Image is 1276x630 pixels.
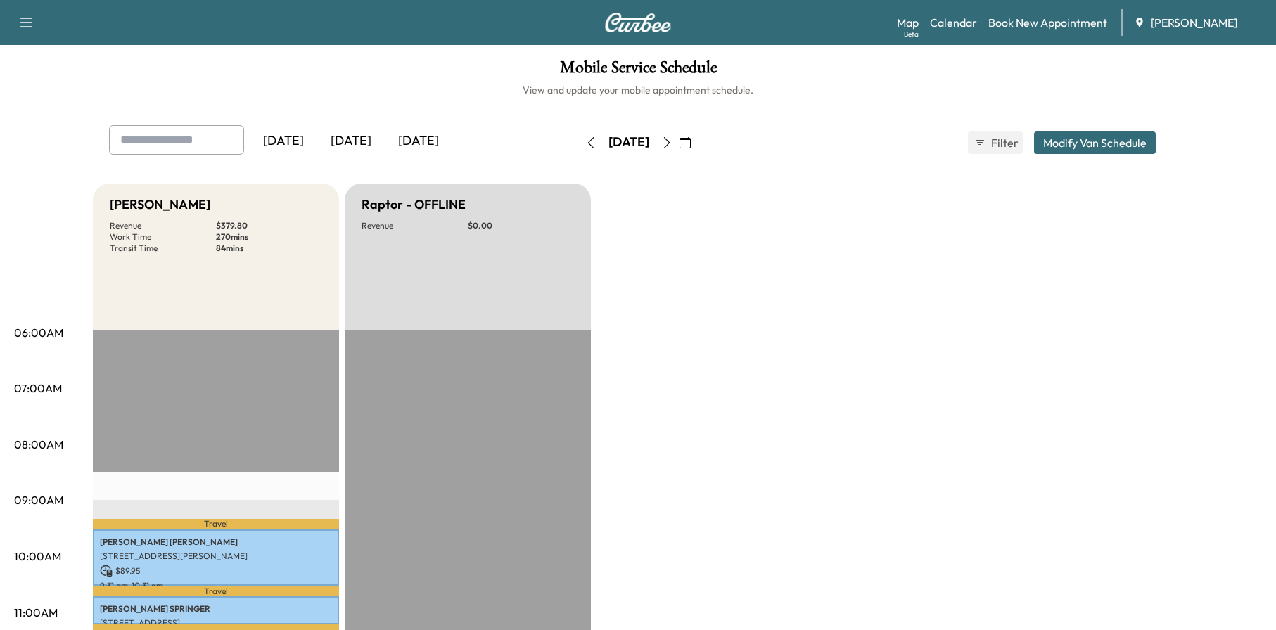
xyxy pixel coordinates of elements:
p: $ 379.80 [216,220,322,231]
p: 270 mins [216,231,322,243]
p: 07:00AM [14,380,62,397]
a: Calendar [930,14,977,31]
p: [PERSON_NAME] SPRINGER [100,603,332,615]
span: [PERSON_NAME] [1151,14,1237,31]
img: Curbee Logo [604,13,672,32]
p: Transit Time [110,243,216,254]
p: $ 89.95 [100,565,332,577]
p: Revenue [110,220,216,231]
p: 08:00AM [14,436,63,453]
p: Travel [93,519,339,529]
p: 9:31 am - 10:31 am [100,580,332,591]
h5: [PERSON_NAME] [110,195,210,214]
h5: Raptor - OFFLINE [362,195,466,214]
p: 10:00AM [14,548,61,565]
p: [PERSON_NAME] [PERSON_NAME] [100,536,332,548]
p: Revenue [362,220,468,231]
div: [DATE] [317,125,385,157]
div: [DATE] [608,134,649,151]
p: 06:00AM [14,324,63,341]
h6: View and update your mobile appointment schedule. [14,83,1262,97]
a: MapBeta [897,14,919,31]
div: Beta [904,29,919,39]
p: [STREET_ADDRESS][PERSON_NAME] [100,551,332,562]
a: Book New Appointment [988,14,1107,31]
p: $ 0.00 [468,220,574,231]
button: Filter [968,131,1023,154]
p: 11:00AM [14,604,58,621]
div: [DATE] [250,125,317,157]
div: [DATE] [385,125,452,157]
button: Modify Van Schedule [1034,131,1156,154]
p: Work Time [110,231,216,243]
span: Filter [991,134,1016,151]
p: [STREET_ADDRESS] [100,617,332,629]
p: 09:00AM [14,491,63,508]
p: 84 mins [216,243,322,254]
p: Travel [93,586,339,596]
h1: Mobile Service Schedule [14,59,1262,83]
